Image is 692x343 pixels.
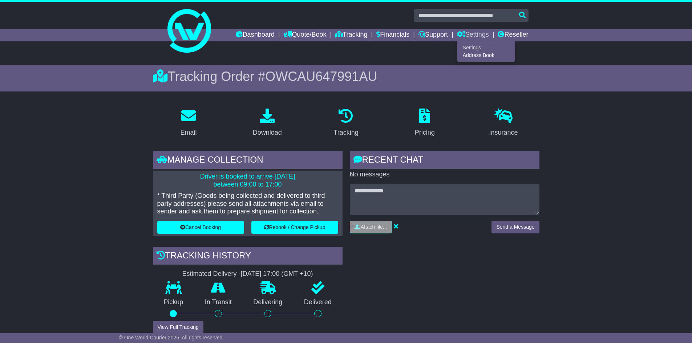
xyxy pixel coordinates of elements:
div: [DATE] 17:00 (GMT +10) [241,270,313,278]
p: Delivered [293,298,343,306]
a: Quote/Book [283,29,326,41]
span: © One World Courier 2025. All rights reserved. [119,335,224,340]
a: Download [248,106,287,140]
p: Driver is booked to arrive [DATE] between 09:00 to 17:00 [157,173,338,188]
button: View Full Tracking [153,321,203,334]
div: Download [253,128,282,138]
a: Address Book [457,52,515,60]
p: Delivering [243,298,294,306]
div: Pricing [415,128,435,138]
div: Tracking Order # [153,69,539,84]
a: Support [418,29,448,41]
div: Email [180,128,197,138]
span: OWCAU647991AU [265,69,377,84]
a: Pricing [410,106,440,140]
a: Settings [457,29,489,41]
div: Estimated Delivery - [153,270,343,278]
p: * Third Party (Goods being collected and delivered to third party addresses) please send all atta... [157,192,338,216]
div: Quote/Book [457,41,515,62]
a: Settings [457,44,515,52]
p: Pickup [153,298,194,306]
button: Cancel Booking [157,221,244,234]
div: Tracking [333,128,358,138]
div: Tracking history [153,247,343,266]
div: Insurance [489,128,518,138]
a: Email [175,106,201,140]
button: Rebook / Change Pickup [251,221,338,234]
a: Dashboard [236,29,275,41]
button: Send a Message [491,221,539,233]
div: Manage collection [153,151,343,171]
p: No messages [350,171,539,179]
a: Insurance [485,106,523,140]
a: Tracking [335,29,367,41]
a: Financials [376,29,409,41]
div: RECENT CHAT [350,151,539,171]
a: Tracking [329,106,363,140]
a: Reseller [498,29,528,41]
p: In Transit [194,298,243,306]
